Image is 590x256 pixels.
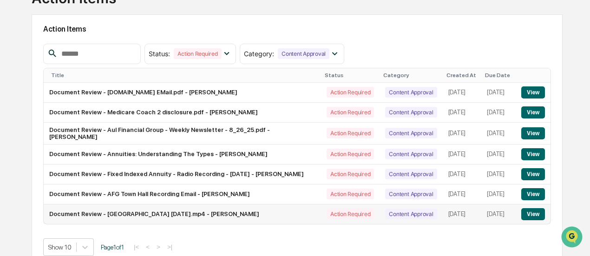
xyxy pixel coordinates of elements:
div: Action Required [327,87,374,98]
div: Title [51,72,317,79]
td: Document Review - [DOMAIN_NAME] EMail.pdf - [PERSON_NAME] [44,83,321,103]
div: Action Required [327,107,374,118]
div: Action Required [327,169,374,179]
td: [DATE] [443,164,482,184]
button: View [521,188,545,200]
p: How can we help? [9,19,169,34]
div: Content Approval [385,209,437,219]
div: 🗄️ [67,118,75,125]
div: Status [325,72,376,79]
button: Start new chat [158,73,169,85]
a: View [521,190,545,197]
td: [DATE] [443,144,482,164]
button: > [154,243,163,251]
div: Content Approval [385,189,437,199]
button: >| [164,243,175,251]
td: Document Review - Fixed Indexed Annuity - Radio Recording - [DATE] - [PERSON_NAME] [44,164,321,184]
td: Document Review - Annuities: Understanding The Types - [PERSON_NAME] [44,144,321,164]
button: View [521,208,545,220]
td: [DATE] [481,144,516,164]
td: [DATE] [443,103,482,123]
button: < [143,243,152,251]
a: View [521,109,545,116]
td: Document Review - Aul Financial Group - Weekly Newsletter - 8_26_25.pdf - [PERSON_NAME] [44,123,321,144]
a: View [521,89,545,96]
td: [DATE] [443,123,482,144]
a: 🔎Data Lookup [6,131,62,147]
a: View [521,171,545,177]
div: Action Required [327,149,374,159]
td: [DATE] [481,83,516,103]
span: Page 1 of 1 [101,243,124,251]
td: [DATE] [481,103,516,123]
button: |< [131,243,142,251]
span: Preclearance [19,117,60,126]
button: View [521,106,545,118]
td: [DATE] [481,204,516,224]
a: 🖐️Preclearance [6,113,64,130]
a: View [521,210,545,217]
button: View [521,127,545,139]
div: 🖐️ [9,118,17,125]
td: [DATE] [443,184,482,204]
div: Action Required [327,128,374,138]
div: Content Approval [385,107,437,118]
span: Data Lookup [19,134,59,144]
div: Content Approval [385,128,437,138]
div: Content Approval [278,48,329,59]
span: Attestations [77,117,115,126]
iframe: Open customer support [560,225,585,250]
div: Start new chat [32,71,152,80]
a: 🗄️Attestations [64,113,119,130]
input: Clear [24,42,153,52]
div: Action Required [174,48,221,59]
span: Status : [149,50,170,58]
div: Content Approval [385,87,437,98]
td: [DATE] [481,164,516,184]
td: [DATE] [481,184,516,204]
div: We're available if you need us! [32,80,118,87]
div: Due Date [485,72,512,79]
div: 🔎 [9,135,17,143]
div: Created At [446,72,478,79]
span: Pylon [92,157,112,164]
a: View [521,130,545,137]
div: Action Required [327,189,374,199]
div: Action Required [327,209,374,219]
h2: Action Items [43,25,551,33]
a: Powered byPylon [66,157,112,164]
div: Category [383,72,439,79]
span: Category : [244,50,274,58]
button: View [521,168,545,180]
td: [DATE] [443,204,482,224]
button: View [521,86,545,98]
button: View [521,148,545,160]
img: 1746055101610-c473b297-6a78-478c-a979-82029cc54cd1 [9,71,26,87]
td: [DATE] [481,123,516,144]
td: [DATE] [443,83,482,103]
a: View [521,151,545,158]
div: Content Approval [385,149,437,159]
div: Content Approval [385,169,437,179]
td: Document Review - AFG Town Hall Recording Email - [PERSON_NAME] [44,184,321,204]
td: Document Review - [GEOGRAPHIC_DATA] [DATE].mp4 - [PERSON_NAME] [44,204,321,224]
td: Document Review - Medicare Coach 2 disclosure.pdf - [PERSON_NAME] [44,103,321,123]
